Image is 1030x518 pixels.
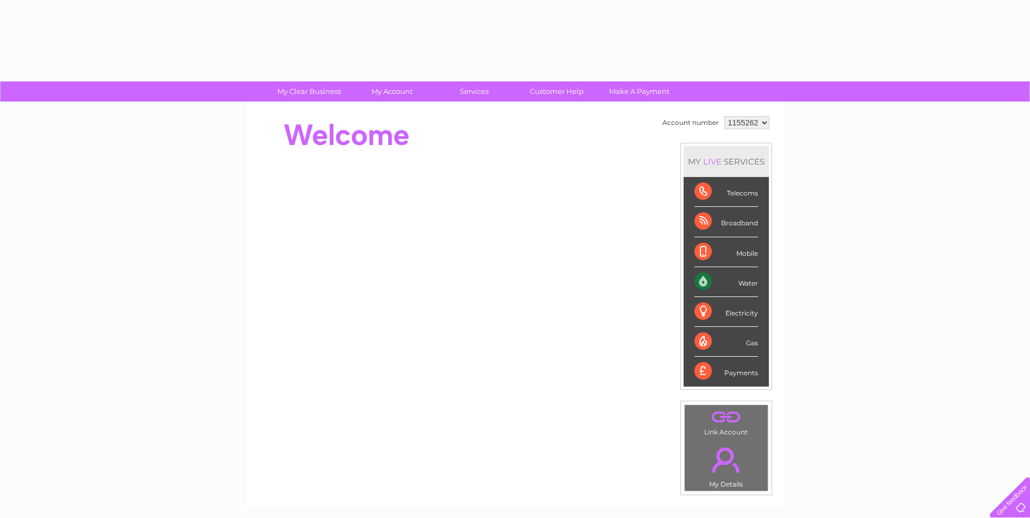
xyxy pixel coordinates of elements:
a: . [687,441,765,479]
div: Electricity [694,297,758,327]
a: Services [429,81,519,102]
td: Link Account [684,405,768,439]
td: Account number [660,113,722,132]
div: Water [694,267,758,297]
a: Customer Help [512,81,602,102]
div: Broadband [694,207,758,237]
a: My Clear Business [264,81,354,102]
div: LIVE [701,156,724,167]
div: Telecoms [694,177,758,207]
div: MY SERVICES [684,146,769,177]
td: My Details [684,438,768,491]
a: My Account [347,81,437,102]
a: . [687,408,765,427]
div: Payments [694,357,758,386]
a: Make A Payment [595,81,684,102]
div: Gas [694,327,758,357]
div: Mobile [694,237,758,267]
